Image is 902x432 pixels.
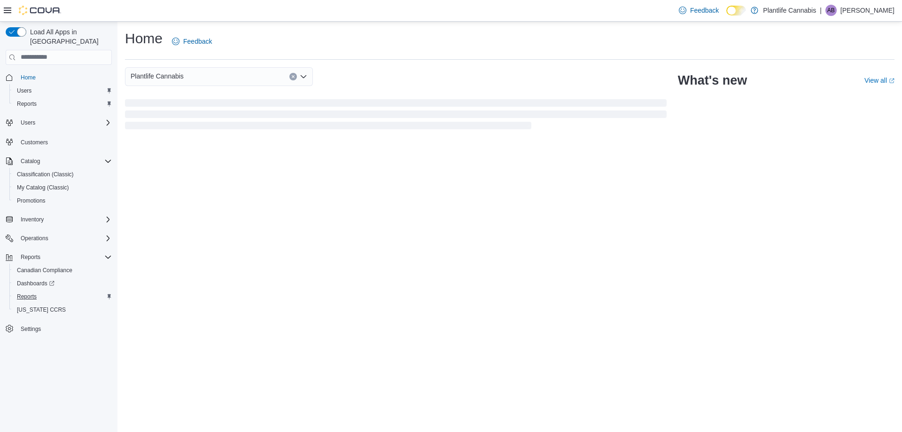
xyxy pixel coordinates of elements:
button: Operations [2,232,116,245]
span: Feedback [690,6,719,15]
span: Reports [13,98,112,110]
button: Users [17,117,39,128]
svg: External link [889,78,894,84]
span: Users [17,87,31,94]
span: Settings [17,323,112,335]
span: Home [21,74,36,81]
nav: Complex example [6,67,112,360]
span: Canadian Compliance [13,265,112,276]
span: Settings [21,325,41,333]
button: Inventory [2,213,116,226]
a: [US_STATE] CCRS [13,304,70,315]
span: Promotions [13,195,112,206]
span: Home [17,71,112,83]
a: Reports [13,291,40,302]
span: Classification (Classic) [17,171,74,178]
span: Inventory [17,214,112,225]
span: AB [827,5,835,16]
a: Promotions [13,195,49,206]
button: Operations [17,233,52,244]
span: Customers [17,136,112,148]
span: Dashboards [13,278,112,289]
span: Reports [21,253,40,261]
button: Catalog [2,155,116,168]
span: Catalog [21,157,40,165]
button: Reports [9,97,116,110]
a: Dashboards [9,277,116,290]
span: [US_STATE] CCRS [17,306,66,314]
span: Load All Apps in [GEOGRAPHIC_DATA] [26,27,112,46]
span: Reports [17,251,112,263]
a: Feedback [675,1,723,20]
p: | [820,5,822,16]
button: Reports [17,251,44,263]
button: Users [2,116,116,129]
span: Washington CCRS [13,304,112,315]
img: Cova [19,6,61,15]
h2: What's new [678,73,747,88]
span: Inventory [21,216,44,223]
a: View allExternal link [864,77,894,84]
button: Users [9,84,116,97]
button: Home [2,71,116,84]
a: Home [17,72,39,83]
p: [PERSON_NAME] [840,5,894,16]
span: Operations [17,233,112,244]
div: Aran Bhagrath [825,5,837,16]
button: Reports [9,290,116,303]
a: My Catalog (Classic) [13,182,73,193]
button: Catalog [17,156,44,167]
a: Reports [13,98,40,110]
a: Settings [17,323,45,335]
a: Canadian Compliance [13,265,76,276]
span: Reports [17,100,37,108]
button: Customers [2,135,116,149]
button: Reports [2,251,116,264]
button: Settings [2,322,116,336]
a: Classification (Classic) [13,169,78,180]
button: Classification (Classic) [9,168,116,181]
span: Reports [17,293,37,300]
a: Dashboards [13,278,58,289]
p: Plantlife Cannabis [763,5,816,16]
span: Operations [21,235,48,242]
a: Users [13,85,35,96]
span: Feedback [183,37,212,46]
input: Dark Mode [726,6,746,16]
span: My Catalog (Classic) [17,184,69,191]
button: [US_STATE] CCRS [9,303,116,316]
span: Classification (Classic) [13,169,112,180]
span: Dashboards [17,280,54,287]
button: Clear input [289,73,297,80]
button: My Catalog (Classic) [9,181,116,194]
span: Promotions [17,197,46,204]
a: Customers [17,137,52,148]
button: Promotions [9,194,116,207]
span: Canadian Compliance [17,267,72,274]
span: Reports [13,291,112,302]
a: Feedback [168,32,216,51]
span: Users [17,117,112,128]
button: Open list of options [300,73,307,80]
span: Catalog [17,156,112,167]
button: Canadian Compliance [9,264,116,277]
span: Plantlife Cannabis [131,71,184,82]
h1: Home [125,29,163,48]
button: Inventory [17,214,47,225]
span: Users [21,119,35,126]
span: Users [13,85,112,96]
span: My Catalog (Classic) [13,182,112,193]
span: Loading [125,101,667,131]
span: Customers [21,139,48,146]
